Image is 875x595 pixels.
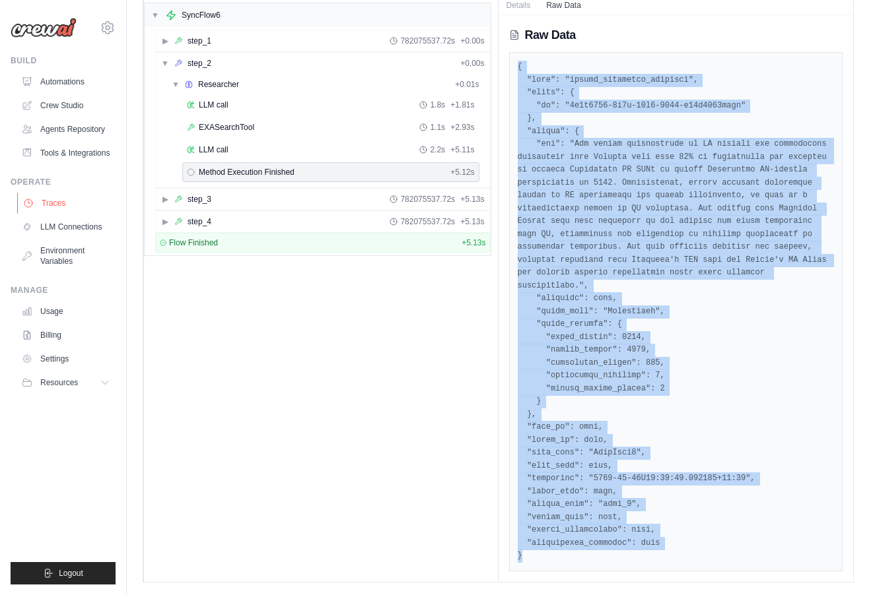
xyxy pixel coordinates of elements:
span: + 0.00s [460,36,484,46]
span: 1.1s [430,122,445,133]
span: ▼ [161,58,169,69]
button: Logout [11,562,116,584]
div: Build [11,55,116,66]
span: Method Execution Finished [199,167,295,177]
div: step_4 [188,216,211,227]
div: SyncFlow6 [182,10,221,20]
span: ▼ [151,10,159,20]
pre: { "lore": "ipsumd_sitametco_adipisci", "elits": { "do": "4e1t6756-8i7u-10l6-9044-e14d4063magn" },... [518,61,835,563]
span: 782075537.72s [400,194,455,204]
img: Logo [11,18,77,38]
span: ▶ [161,36,169,46]
div: Operate [11,177,116,187]
a: Crew Studio [16,95,116,116]
div: step_3 [188,194,211,204]
span: + 5.13s [462,237,485,248]
span: + 5.12s [450,167,474,177]
span: 2.2s [430,144,445,155]
span: + 2.93s [450,122,474,133]
div: Researcher [198,79,239,90]
span: + 1.81s [450,100,474,110]
span: + 0.00s [460,58,484,69]
span: Resources [40,377,78,388]
a: Environment Variables [16,240,116,272]
a: Usage [16,301,116,322]
span: Logout [59,568,83,579]
span: + 5.13s [460,216,484,227]
span: ▶ [161,216,169,227]
a: Agents Repository [16,119,116,140]
button: Resources [16,372,116,393]
a: Traces [17,193,117,214]
a: Billing [16,325,116,346]
a: LLM Connections [16,216,116,237]
a: Tools & Integrations [16,142,116,164]
div: step_1 [188,36,211,46]
iframe: Chat Widget [809,532,875,595]
div: Manage [11,285,116,296]
span: + 5.13s [460,194,484,204]
a: Automations [16,71,116,92]
h2: Raw Data [525,26,576,44]
span: LLM call [199,144,228,155]
span: LLM call [199,100,228,110]
span: Flow Finished [169,237,218,248]
span: 782075537.72s [400,216,455,227]
span: 1.8s [430,100,445,110]
span: ▼ [172,79,180,90]
span: + 0.01s [455,79,479,90]
span: ▶ [161,194,169,204]
span: + 5.11s [450,144,474,155]
a: Settings [16,348,116,369]
span: EXASearchTool [199,122,254,133]
span: 782075537.72s [400,36,455,46]
div: step_2 [188,58,211,69]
